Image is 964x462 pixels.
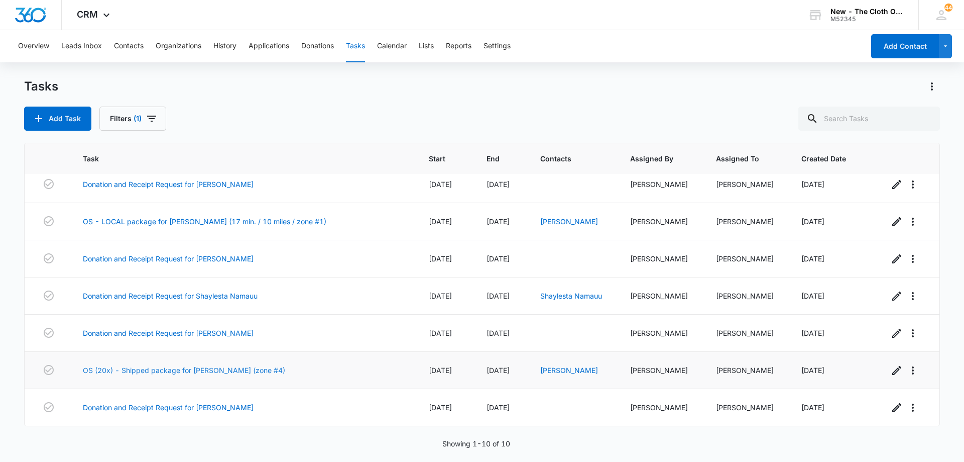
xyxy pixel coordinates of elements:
span: [DATE] [487,254,510,263]
button: Lists [419,30,434,62]
div: [PERSON_NAME] [630,179,691,190]
span: [DATE] [801,180,824,189]
button: Leads Inbox [61,30,102,62]
span: [DATE] [487,217,510,226]
button: Donations [301,30,334,62]
div: account name [830,8,904,16]
button: Tasks [346,30,365,62]
div: [PERSON_NAME] [716,253,777,264]
h1: Tasks [24,79,58,94]
div: [PERSON_NAME] [716,291,777,301]
a: Shaylesta Namauu [540,292,602,300]
span: Contacts [540,153,591,164]
span: [DATE] [487,292,510,300]
span: [DATE] [429,403,452,412]
div: [PERSON_NAME] [716,179,777,190]
input: Search Tasks [798,107,940,131]
button: Filters(1) [99,107,166,131]
span: CRM [77,9,98,20]
a: Donation and Receipt Request for [PERSON_NAME] [83,179,254,190]
a: OS - LOCAL package for [PERSON_NAME] (17 min. / 10 miles / zone #1) [83,216,326,227]
span: [DATE] [429,254,452,263]
span: [DATE] [801,329,824,337]
div: [PERSON_NAME] [630,328,691,338]
a: Donation and Receipt Request for Shaylesta Namauu [83,291,258,301]
a: [PERSON_NAME] [540,366,598,375]
div: notifications count [944,4,952,12]
p: Showing 1-10 of 10 [442,438,510,449]
span: 44 [944,4,952,12]
div: [PERSON_NAME] [630,253,691,264]
button: Calendar [377,30,407,62]
button: Reports [446,30,471,62]
button: Overview [18,30,49,62]
span: [DATE] [801,366,824,375]
div: [PERSON_NAME] [716,402,777,413]
a: Donation and Receipt Request for [PERSON_NAME] [83,402,254,413]
span: Task [83,153,390,164]
span: [DATE] [429,180,452,189]
div: [PERSON_NAME] [630,402,691,413]
button: Add Task [24,107,91,131]
button: History [213,30,236,62]
a: Donation and Receipt Request for [PERSON_NAME] [83,328,254,338]
span: [DATE] [487,180,510,189]
span: [DATE] [429,292,452,300]
div: account id [830,16,904,23]
div: [PERSON_NAME] [630,365,691,376]
button: Contacts [114,30,144,62]
span: (1) [134,115,142,122]
span: [DATE] [429,329,452,337]
span: [DATE] [429,217,452,226]
span: Start [429,153,448,164]
button: Actions [924,78,940,95]
a: OS (20x) - Shipped package for [PERSON_NAME] (zone #4) [83,365,285,376]
button: Organizations [156,30,201,62]
div: [PERSON_NAME] [630,291,691,301]
a: Donation and Receipt Request for [PERSON_NAME] [83,253,254,264]
button: Add Contact [871,34,939,58]
div: [PERSON_NAME] [716,365,777,376]
div: [PERSON_NAME] [716,216,777,227]
button: Applications [249,30,289,62]
span: [DATE] [801,254,824,263]
div: [PERSON_NAME] [630,216,691,227]
span: [DATE] [487,366,510,375]
span: [DATE] [429,366,452,375]
span: Assigned To [716,153,763,164]
button: Settings [484,30,511,62]
span: [DATE] [801,217,824,226]
span: [DATE] [801,292,824,300]
span: Created Date [801,153,850,164]
span: Assigned By [630,153,677,164]
span: [DATE] [487,403,510,412]
span: [DATE] [801,403,824,412]
a: [PERSON_NAME] [540,217,598,226]
span: [DATE] [487,329,510,337]
span: End [487,153,502,164]
div: [PERSON_NAME] [716,328,777,338]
